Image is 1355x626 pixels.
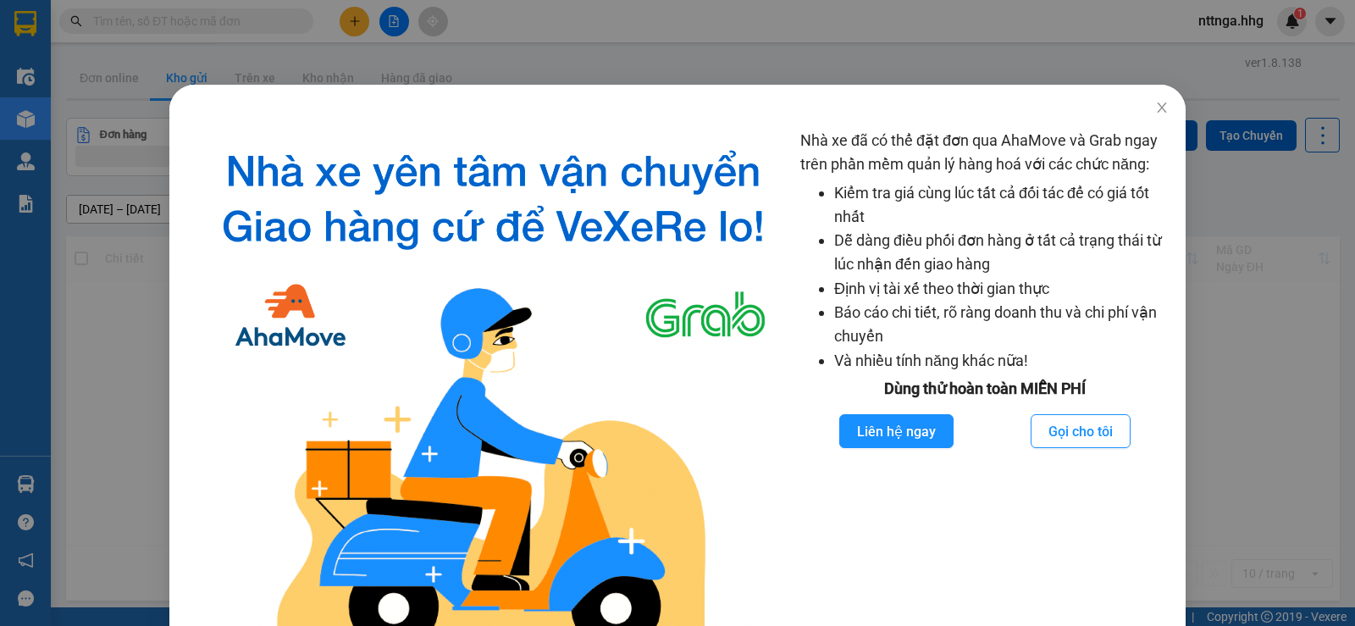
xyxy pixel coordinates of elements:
[1138,85,1186,132] button: Close
[800,377,1169,401] div: Dùng thử hoàn toàn MIỄN PHÍ
[834,349,1169,373] li: Và nhiều tính năng khác nữa!
[1048,421,1113,442] span: Gọi cho tôi
[834,181,1169,230] li: Kiểm tra giá cùng lúc tất cả đối tác để có giá tốt nhất
[834,229,1169,277] li: Dễ dàng điều phối đơn hàng ở tất cả trạng thái từ lúc nhận đến giao hàng
[834,301,1169,349] li: Báo cáo chi tiết, rõ ràng doanh thu và chi phí vận chuyển
[1155,101,1169,114] span: close
[857,421,936,442] span: Liên hệ ngay
[1031,414,1131,448] button: Gọi cho tôi
[834,277,1169,301] li: Định vị tài xế theo thời gian thực
[839,414,954,448] button: Liên hệ ngay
